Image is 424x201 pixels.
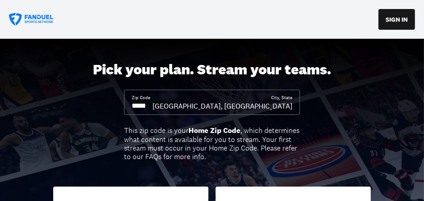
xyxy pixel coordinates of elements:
[132,95,150,101] div: Zip Code
[93,61,331,78] div: Pick your plan. Stream your teams.
[271,95,292,101] div: City, State
[378,9,415,30] button: SIGN IN
[152,101,292,111] div: [GEOGRAPHIC_DATA], [GEOGRAPHIC_DATA]
[189,126,240,135] b: Home Zip Code
[124,126,300,161] div: This zip code is your , which determines what content is available for you to stream. Your first ...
